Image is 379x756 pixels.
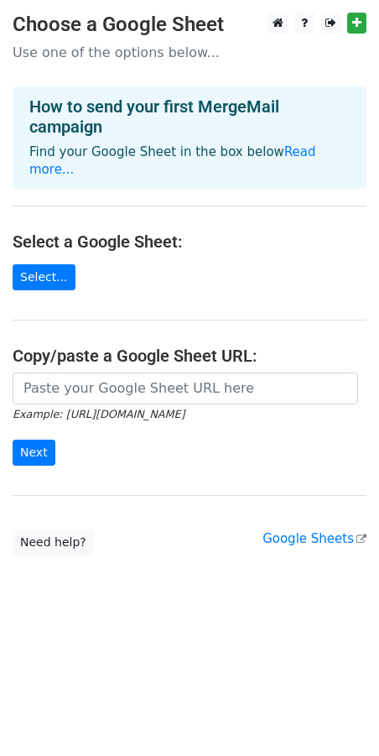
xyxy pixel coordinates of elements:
a: Select... [13,264,75,290]
small: Example: [URL][DOMAIN_NAME] [13,408,184,420]
p: Use one of the options below... [13,44,366,61]
h3: Choose a Google Sheet [13,13,366,37]
h4: How to send your first MergeMail campaign [29,96,350,137]
input: Next [13,440,55,466]
h4: Copy/paste a Google Sheet URL: [13,346,366,366]
a: Need help? [13,529,94,555]
input: Paste your Google Sheet URL here [13,373,358,404]
a: Google Sheets [262,531,366,546]
p: Find your Google Sheet in the box below [29,143,350,179]
h4: Select a Google Sheet: [13,232,366,252]
a: Read more... [29,144,316,177]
